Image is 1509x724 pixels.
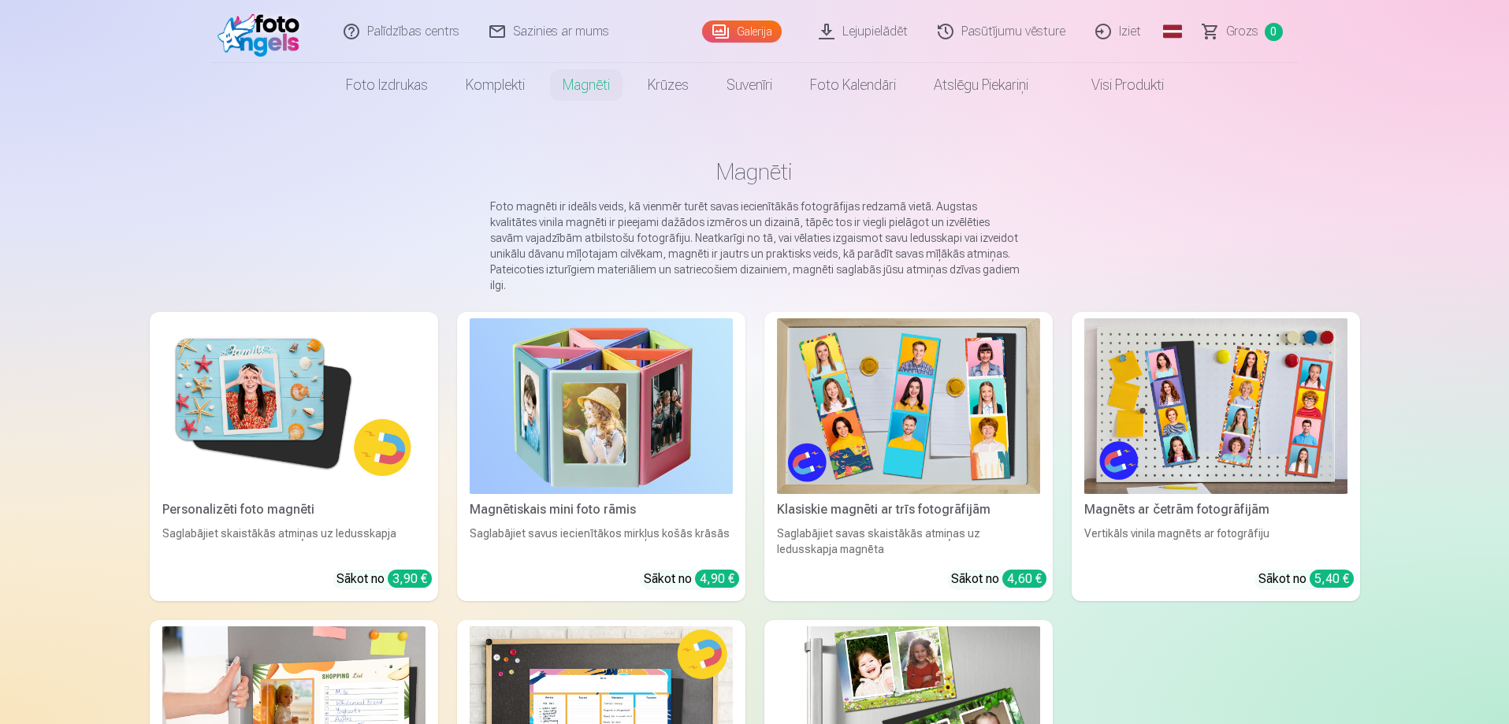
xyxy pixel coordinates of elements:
[777,318,1040,494] img: Klasiskie magnēti ar trīs fotogrāfijām
[915,63,1047,107] a: Atslēgu piekariņi
[156,525,432,557] div: Saglabājiet skaistākās atmiņas uz ledusskapja
[327,63,447,107] a: Foto izdrukas
[644,570,739,588] div: Sākot no
[1078,500,1354,519] div: Magnēts ar četrām fotogrāfijām
[490,199,1020,293] p: Foto magnēti ir ideāls veids, kā vienmēr turēt savas iecienītākās fotogrāfijas redzamā vietā. Aug...
[1072,312,1360,601] a: Magnēts ar četrām fotogrāfijāmMagnēts ar četrām fotogrāfijāmVertikāls vinila magnēts ar fotogrāfi...
[1310,570,1354,588] div: 5,40 €
[951,570,1046,588] div: Sākot no
[463,525,739,557] div: Saglabājiet savus iecienītākos mirkļus košās krāsās
[1047,63,1183,107] a: Visi produkti
[470,318,733,494] img: Magnētiskais mini foto rāmis
[764,312,1053,601] a: Klasiskie magnēti ar trīs fotogrāfijāmKlasiskie magnēti ar trīs fotogrāfijāmSaglabājiet savas ska...
[162,318,426,494] img: Personalizēti foto magnēti
[1084,318,1347,494] img: Magnēts ar četrām fotogrāfijām
[1078,525,1354,557] div: Vertikāls vinila magnēts ar fotogrāfiju
[695,570,739,588] div: 4,90 €
[457,312,745,601] a: Magnētiskais mini foto rāmisMagnētiskais mini foto rāmisSaglabājiet savus iecienītākos mirkļus ko...
[708,63,791,107] a: Suvenīri
[156,500,432,519] div: Personalizēti foto magnēti
[1226,22,1258,41] span: Grozs
[629,63,708,107] a: Krūzes
[791,63,915,107] a: Foto kalendāri
[447,63,544,107] a: Komplekti
[1002,570,1046,588] div: 4,60 €
[336,570,432,588] div: Sākot no
[1265,23,1283,41] span: 0
[162,158,1347,186] h1: Magnēti
[1258,570,1354,588] div: Sākot no
[463,500,739,519] div: Magnētiskais mini foto rāmis
[771,500,1046,519] div: Klasiskie magnēti ar trīs fotogrāfijām
[150,312,438,601] a: Personalizēti foto magnētiPersonalizēti foto magnētiSaglabājiet skaistākās atmiņas uz ledusskapja...
[702,20,782,43] a: Galerija
[217,6,308,57] img: /fa1
[544,63,629,107] a: Magnēti
[771,525,1046,557] div: Saglabājiet savas skaistākās atmiņas uz ledusskapja magnēta
[388,570,432,588] div: 3,90 €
